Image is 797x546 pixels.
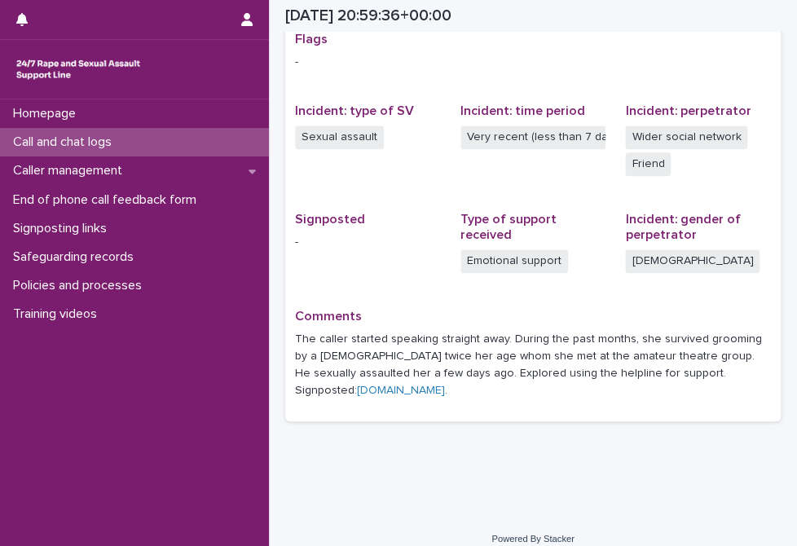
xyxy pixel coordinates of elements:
[295,54,771,71] p: -
[7,192,209,208] p: End of phone call feedback form
[295,213,365,226] span: Signposted
[7,163,135,178] p: Caller management
[460,213,557,241] span: Type of support received
[285,7,451,25] h2: [DATE] 20:59:36+00:00
[357,385,445,396] a: [DOMAIN_NAME]
[625,104,751,117] span: Incident: perpetrator
[7,221,120,236] p: Signposting links
[295,234,441,251] p: -
[625,152,671,176] span: Friend
[491,534,574,544] a: Powered By Stacker
[295,331,771,398] p: The caller started speaking straight away. During the past months, she survived grooming by a [DE...
[460,104,585,117] span: Incident: time period
[295,33,328,46] span: Flags
[625,249,760,273] span: [DEMOGRAPHIC_DATA]
[460,249,568,273] span: Emotional support
[460,125,606,149] span: Very recent (less than 7 days)
[295,104,414,117] span: Incident: type of SV
[625,213,740,241] span: Incident: gender of perpetrator
[625,125,747,149] span: Wider social network
[7,306,110,322] p: Training videos
[295,125,384,149] span: Sexual assault
[13,53,143,86] img: rhQMoQhaT3yELyF149Cw
[7,134,125,150] p: Call and chat logs
[295,310,362,323] span: Comments
[7,278,155,293] p: Policies and processes
[7,106,89,121] p: Homepage
[7,249,147,265] p: Safeguarding records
